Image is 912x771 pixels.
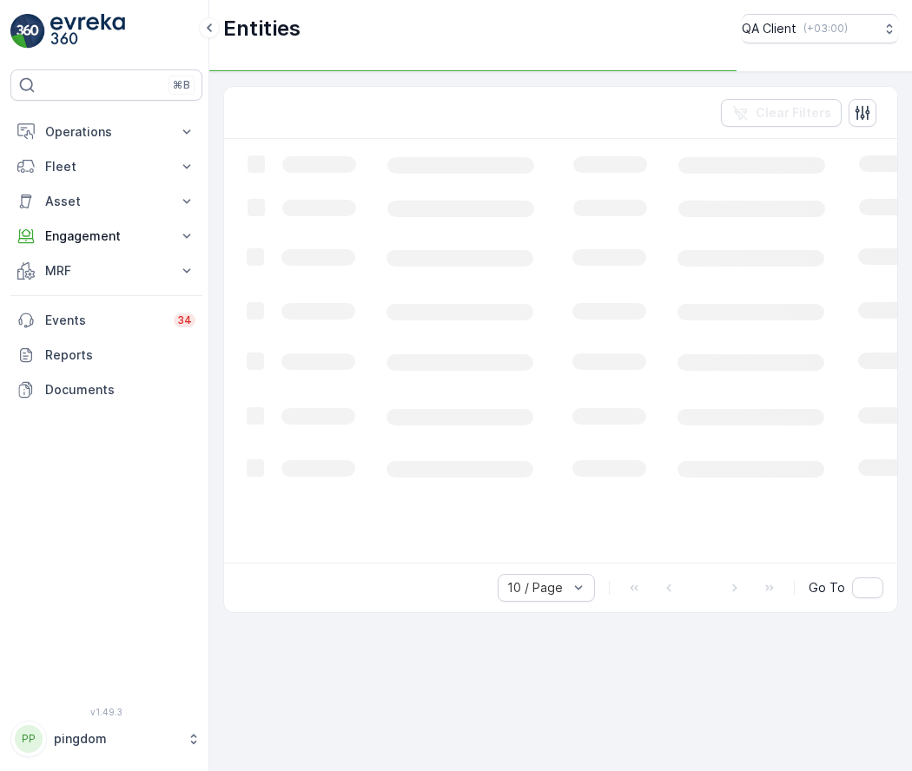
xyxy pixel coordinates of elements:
[10,149,202,184] button: Fleet
[54,730,178,748] p: pingdom
[45,346,195,364] p: Reports
[10,721,202,757] button: PPpingdom
[45,312,163,329] p: Events
[10,219,202,254] button: Engagement
[173,78,190,92] p: ⌘B
[45,262,168,280] p: MRF
[45,123,168,141] p: Operations
[15,725,43,753] div: PP
[809,579,845,596] span: Go To
[10,372,202,407] a: Documents
[45,158,168,175] p: Fleet
[10,338,202,372] a: Reports
[10,707,202,717] span: v 1.49.3
[742,14,898,43] button: QA Client(+03:00)
[10,303,202,338] a: Events34
[10,184,202,219] button: Asset
[45,381,195,399] p: Documents
[10,14,45,49] img: logo
[10,254,202,288] button: MRF
[803,22,848,36] p: ( +03:00 )
[45,227,168,245] p: Engagement
[721,99,842,127] button: Clear Filters
[756,104,831,122] p: Clear Filters
[742,20,796,37] p: QA Client
[50,14,125,49] img: logo_light-DOdMpM7g.png
[177,313,192,327] p: 34
[45,193,168,210] p: Asset
[223,15,301,43] p: Entities
[10,115,202,149] button: Operations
